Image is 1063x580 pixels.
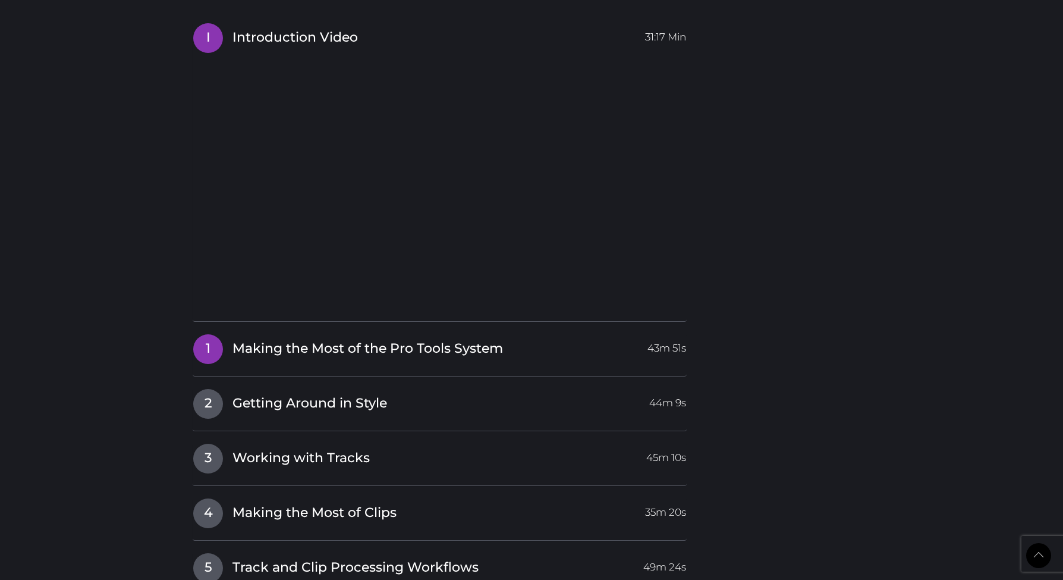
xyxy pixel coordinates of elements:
span: 45m 10s [646,444,686,465]
span: Working with Tracks [232,449,370,468]
span: 4 [193,499,223,528]
span: 43m 51s [647,334,686,356]
a: IIntroduction Video31:17 Min [193,23,687,48]
a: Back to Top [1026,543,1051,568]
span: 35m 20s [645,499,686,520]
span: 1 [193,334,223,364]
span: I [193,23,223,53]
a: 1Making the Most of the Pro Tools System43m 51s [193,334,687,359]
a: 2Getting Around in Style44m 9s [193,388,687,413]
span: 31:17 Min [645,23,686,45]
span: Getting Around in Style [232,394,387,413]
span: 2 [193,389,223,419]
span: Introduction Video [232,29,358,47]
a: 3Working with Tracks45m 10s [193,443,687,468]
span: 44m 9s [649,389,686,410]
a: 4Making the Most of Clips35m 20s [193,498,687,523]
a: 5Track and Clip Processing Workflows49m 24s [193,553,687,578]
span: 49m 24s [643,553,686,575]
span: Making the Most of Clips [232,504,397,522]
span: Making the Most of the Pro Tools System [232,340,503,358]
span: 3 [193,444,223,474]
span: Track and Clip Processing Workflows [232,559,479,577]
